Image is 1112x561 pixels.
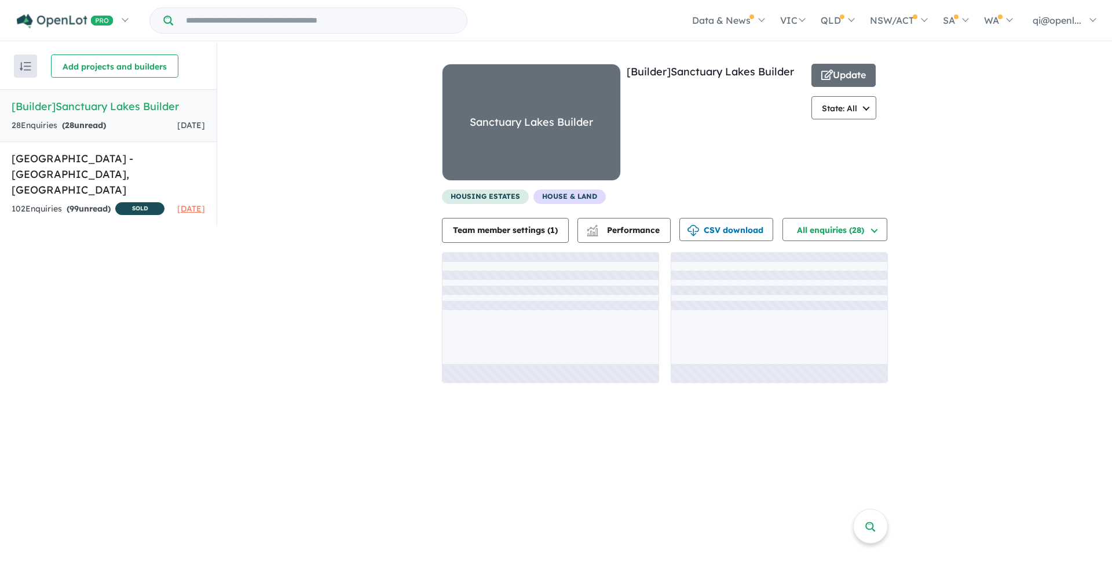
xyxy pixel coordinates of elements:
h5: [GEOGRAPHIC_DATA] - [GEOGRAPHIC_DATA] , [GEOGRAPHIC_DATA] [12,151,205,198]
button: Performance [577,218,671,243]
h5: [Builder] Sanctuary Lakes Builder [12,99,205,114]
img: sort.svg [20,62,31,71]
button: Team member settings (1) [442,218,569,243]
input: Try estate name, suburb, builder or developer [175,8,464,33]
img: download icon [687,225,699,236]
a: Sanctuary Lakes Builder [442,64,621,190]
button: Update [811,64,876,87]
img: line-chart.svg [587,225,597,231]
span: SOLD [115,202,164,215]
button: All enquiries (28) [782,218,887,241]
span: House & Land [533,190,606,204]
button: CSV download [679,218,773,241]
span: 28 [65,120,74,130]
strong: ( unread) [62,120,106,130]
div: 28 Enquir ies [12,119,106,133]
div: Sanctuary Lakes Builder [470,114,593,132]
img: Openlot PRO Logo White [17,14,114,28]
span: 1 [550,225,555,235]
button: State: All [811,96,877,119]
img: bar-chart.svg [587,228,598,236]
button: Add projects and builders [51,54,178,78]
span: Performance [588,225,660,235]
strong: ( unread) [67,203,111,214]
span: [DATE] [177,120,205,130]
span: housing estates [442,190,529,204]
span: 99 [69,203,79,214]
a: [Builder]Sanctuary Lakes Builder [627,65,794,78]
div: 102 Enquir ies [12,202,164,217]
span: qi@openl... [1033,14,1081,26]
span: [DATE] [177,203,205,214]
